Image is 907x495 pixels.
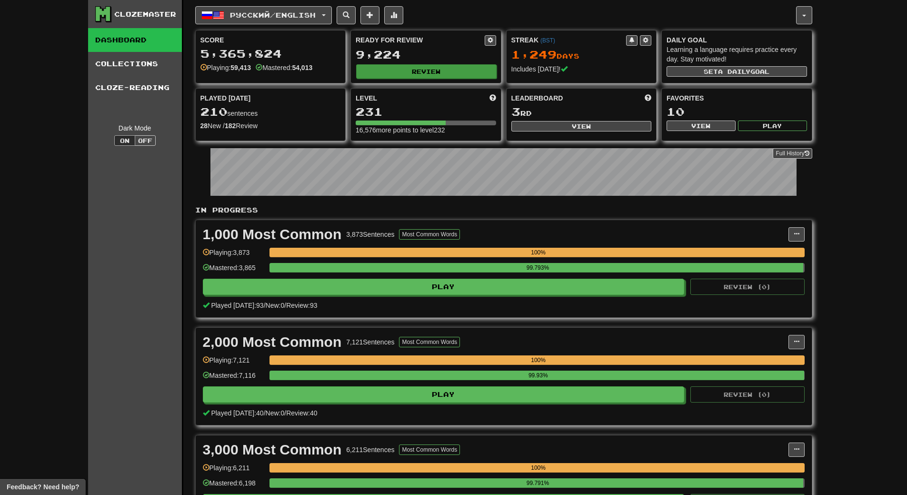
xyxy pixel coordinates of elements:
span: Review: 93 [286,302,317,309]
span: New: 0 [266,302,285,309]
button: More stats [384,6,403,24]
div: 3,000 Most Common [203,443,342,457]
span: 3 [511,105,520,118]
div: Streak [511,35,627,45]
span: Review: 40 [286,409,317,417]
button: Review (0) [690,279,805,295]
div: 2,000 Most Common [203,335,342,349]
div: Includes [DATE]! [511,64,652,74]
div: 100% [272,463,805,473]
div: 16,576 more points to level 232 [356,125,496,135]
button: View [511,121,652,131]
button: View [667,121,736,131]
a: Collections [88,52,182,76]
div: Mastered: 6,198 [203,478,265,494]
button: Most Common Words [399,444,460,455]
div: Favorites [667,93,807,103]
div: sentences [200,106,341,118]
div: Ready for Review [356,35,485,45]
strong: 54,013 [292,64,312,71]
button: Review [356,64,497,79]
div: rd [511,106,652,118]
button: Most Common Words [399,337,460,347]
button: Play [203,279,685,295]
span: / [284,409,286,417]
button: Seta dailygoal [667,66,807,77]
div: Mastered: 3,865 [203,263,265,279]
span: Level [356,93,377,103]
span: Русский / English [230,11,316,19]
div: Mastered: 7,116 [203,371,265,386]
div: 99.793% [272,263,803,273]
span: Played [DATE]: 93 [211,302,263,309]
div: Daily Goal [667,35,807,45]
span: Played [DATE] [200,93,251,103]
strong: 182 [225,122,236,130]
div: 10 [667,106,807,118]
button: Add sentence to collection [360,6,379,24]
div: Playing: 7,121 [203,355,265,371]
div: 100% [272,248,805,257]
div: Learning a language requires practice every day. Stay motivated! [667,45,807,64]
div: 100% [272,355,805,365]
div: Mastered: [256,63,312,72]
button: Play [203,386,685,403]
span: 210 [200,105,228,118]
span: / [264,302,266,309]
div: 231 [356,106,496,118]
strong: 59,413 [230,64,251,71]
button: Review (0) [690,386,805,403]
button: Off [135,135,156,146]
div: New / Review [200,121,341,131]
div: Day s [511,49,652,61]
button: On [114,135,135,146]
div: 99.791% [272,478,803,488]
button: Русский/English [195,6,332,24]
a: Full History [773,148,812,159]
span: a daily [718,68,750,75]
div: 9,224 [356,49,496,61]
button: Most Common Words [399,229,460,240]
span: Played [DATE]: 40 [211,409,263,417]
div: Clozemaster [114,10,176,19]
span: Leaderboard [511,93,563,103]
span: This week in points, UTC [645,93,651,103]
span: / [284,302,286,309]
a: Dashboard [88,28,182,52]
strong: 28 [200,122,208,130]
span: New: 0 [266,409,285,417]
div: 7,121 Sentences [346,337,394,347]
div: 1,000 Most Common [203,227,342,242]
div: Score [200,35,341,45]
span: / [264,409,266,417]
div: 5,365,824 [200,48,341,60]
div: Playing: 3,873 [203,248,265,263]
span: 1,249 [511,48,557,61]
div: Playing: [200,63,251,72]
div: 99.93% [272,371,804,380]
div: 3,873 Sentences [346,230,394,239]
button: Play [738,121,807,131]
button: Search sentences [337,6,356,24]
div: Playing: 6,211 [203,463,265,479]
span: Score more points to level up [489,93,496,103]
span: Open feedback widget [7,482,79,492]
div: 6,211 Sentences [346,445,394,455]
p: In Progress [195,205,812,215]
a: Cloze-Reading [88,76,182,100]
a: (BST) [540,37,555,44]
div: Dark Mode [95,123,175,133]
